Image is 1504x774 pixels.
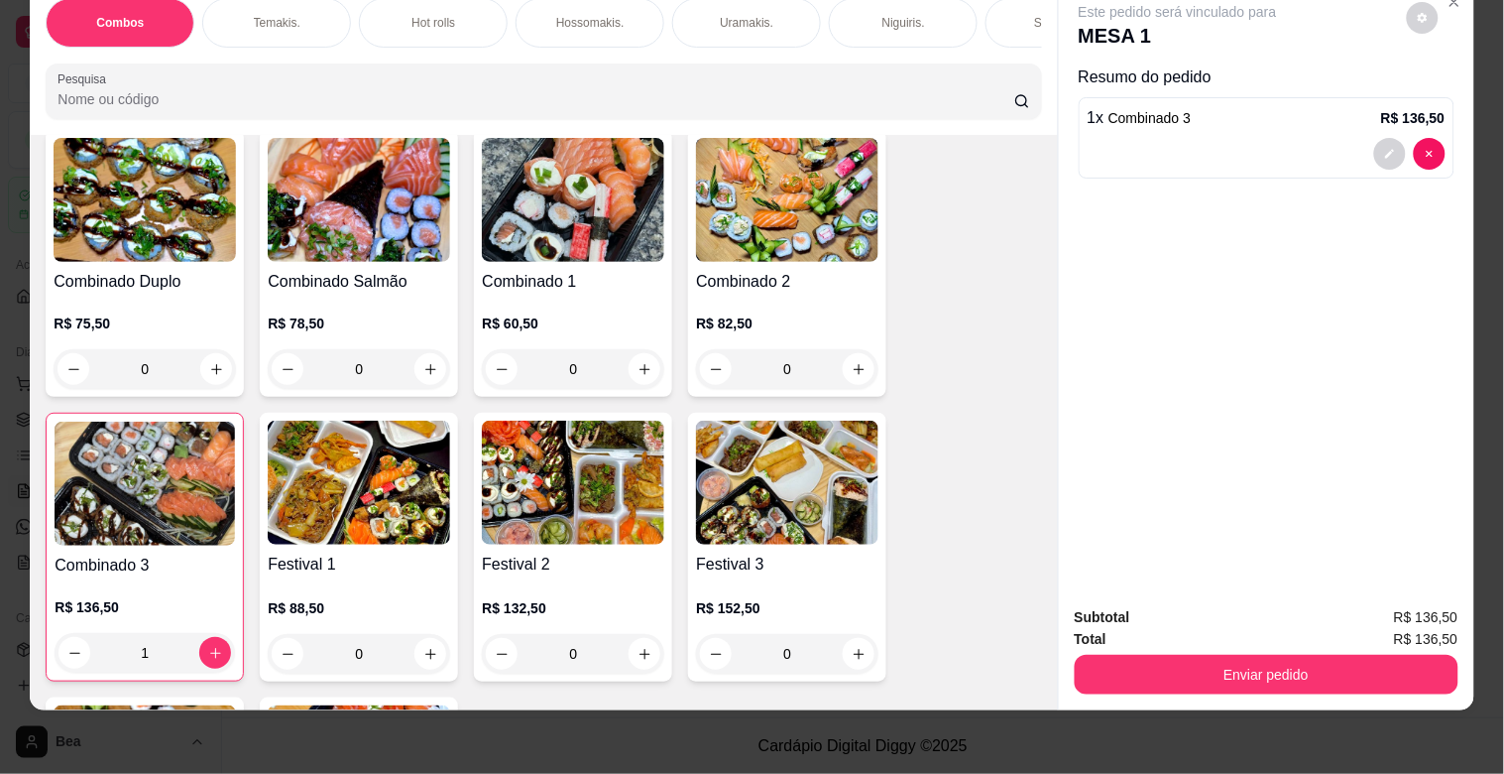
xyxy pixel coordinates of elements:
h4: Combinado Duplo [54,270,236,294]
h4: Festival 2 [482,553,664,577]
p: R$ 60,50 [482,314,664,333]
button: increase-product-quantity [843,353,874,385]
h4: Combinado 2 [696,270,878,294]
p: R$ 136,50 [1381,108,1446,128]
img: product-image [696,421,878,545]
input: Pesquisa [58,89,1014,109]
button: increase-product-quantity [199,637,231,669]
img: product-image [54,138,236,262]
p: Resumo do pedido [1079,65,1454,89]
p: Niguiris. [882,15,925,31]
button: decrease-product-quantity [1414,138,1446,170]
p: R$ 136,50 [55,597,235,617]
span: R$ 136,50 [1394,628,1458,650]
p: Este pedido será vinculado para [1079,2,1277,22]
h4: Festival 1 [268,553,450,577]
p: R$ 88,50 [268,598,450,618]
h4: Festival 3 [696,553,878,577]
img: product-image [268,421,450,545]
img: product-image [55,422,235,546]
h4: Combinado 1 [482,270,664,294]
img: product-image [696,138,878,262]
h4: Combinado 3 [55,554,235,578]
img: product-image [268,138,450,262]
p: Combos [96,15,144,31]
span: R$ 136,50 [1394,606,1458,628]
p: R$ 132,50 [482,598,664,618]
button: decrease-product-quantity [700,353,732,385]
p: R$ 82,50 [696,314,878,333]
p: R$ 152,50 [696,598,878,618]
h4: Combinado Salmão [268,270,450,294]
button: decrease-product-quantity [58,637,90,669]
label: Pesquisa [58,70,113,87]
button: decrease-product-quantity [1407,2,1439,34]
p: Sashimis. [1034,15,1086,31]
p: Temakis. [254,15,300,31]
strong: Total [1075,631,1106,647]
img: product-image [482,138,664,262]
p: Hossomakis. [556,15,625,31]
p: MESA 1 [1079,22,1277,50]
button: Enviar pedido [1075,655,1458,695]
img: product-image [482,421,664,545]
strong: Subtotal [1075,609,1130,625]
button: increase-product-quantity [629,353,660,385]
p: R$ 75,50 [54,314,236,333]
p: R$ 78,50 [268,314,450,333]
p: 1 x [1088,106,1192,130]
button: decrease-product-quantity [1374,138,1406,170]
p: Uramakis. [720,15,773,31]
span: Combinado 3 [1108,110,1191,126]
button: decrease-product-quantity [486,353,518,385]
p: Hot rolls [411,15,455,31]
